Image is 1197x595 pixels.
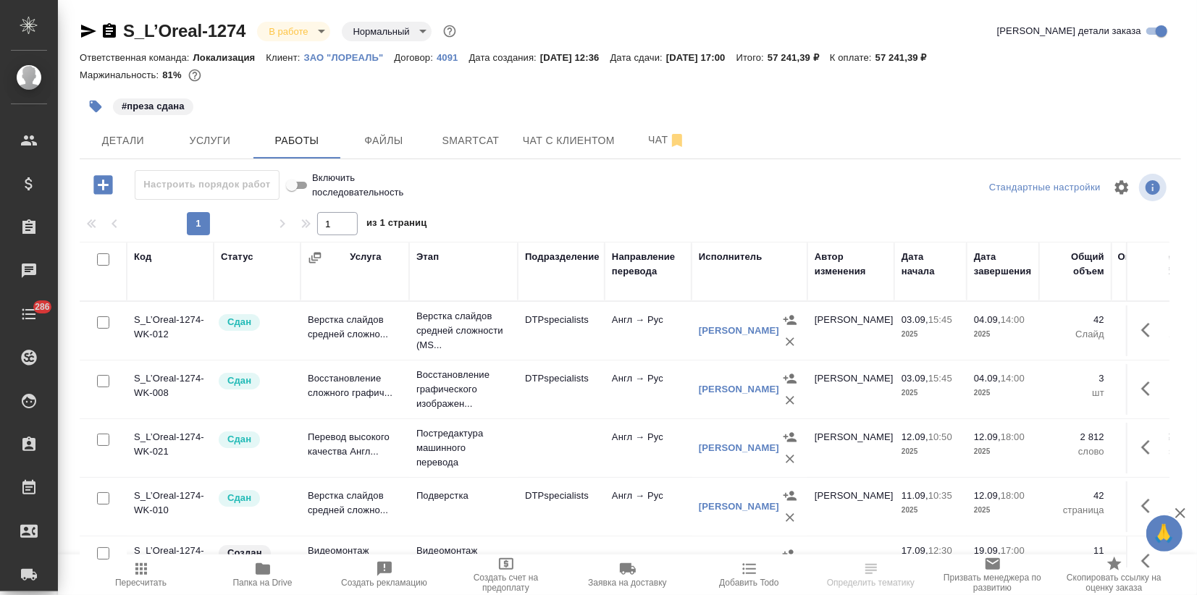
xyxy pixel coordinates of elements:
p: Создан [227,546,262,560]
button: Определить тематику [810,554,932,595]
p: 2 812 [1046,430,1104,444]
td: S_L’Oreal-1274-WK-021 [127,423,214,473]
span: Услуги [175,132,245,150]
p: 57 241,39 ₽ [875,52,938,63]
p: 17:00 [1001,545,1025,556]
p: Восстановление графического изображен... [416,368,511,411]
p: 15:45 [928,373,952,384]
p: 04.09, [974,373,1001,384]
button: Назначить [779,485,801,507]
p: слово [1119,444,1191,459]
button: Здесь прячутся важные кнопки [1133,313,1167,347]
button: Здесь прячутся важные кнопки [1133,544,1167,578]
p: 81% [162,69,185,80]
p: Сдан [227,374,251,388]
button: 🙏 [1146,515,1183,552]
span: 🙏 [1152,518,1177,549]
span: Папка на Drive [233,578,293,588]
button: Сгруппировать [308,250,322,265]
p: 2025 [902,327,959,342]
p: #преза сдана [122,99,185,114]
button: В работе [264,25,312,38]
div: Менеджер проверил работу исполнителя, передает ее на следующий этап [217,371,293,391]
button: Удалить [779,331,801,353]
p: 11 [1119,544,1191,558]
button: Добавить тэг [80,90,112,122]
p: 14:00 [1001,373,1025,384]
div: Заказ еще не согласован с клиентом, искать исполнителей рано [217,544,293,563]
div: В работе [342,22,432,41]
svg: Отписаться [668,132,686,149]
span: Заявка на доставку [588,578,666,588]
p: 18:00 [1001,431,1025,442]
div: Статус [221,250,253,264]
span: Работы [262,132,332,150]
button: Здесь прячутся важные кнопки [1133,430,1167,465]
p: 42 [1119,313,1191,327]
td: [PERSON_NAME] [807,481,894,532]
span: Посмотреть информацию [1139,174,1169,201]
a: [PERSON_NAME] [699,384,779,394]
td: Перевод высокого качества Англ... [301,423,409,473]
p: Сдан [227,491,251,505]
p: 10:50 [928,431,952,442]
button: Удалить [779,448,801,470]
p: 18:00 [1001,490,1025,501]
p: 42 [1046,313,1104,327]
td: DTPspecialists [518,364,605,415]
a: S_L’Oreal-1274 [123,21,245,41]
div: Код [134,250,151,264]
td: Англ → Рус [605,481,692,532]
button: 9195.30 RUB; [185,66,204,85]
button: Добавить работу [83,170,123,200]
span: 286 [26,300,59,314]
p: слово [1046,444,1104,459]
p: Подверстка [416,489,511,503]
span: Создать счет на предоплату [454,573,558,593]
div: Менеджер проверил работу исполнителя, передает ее на следующий этап [217,313,293,332]
span: из 1 страниц [366,214,427,235]
button: Скопировать ссылку на оценку заказа [1054,554,1175,595]
td: Верстка слайдов средней сложно... [301,481,409,532]
p: 19.09, [974,545,1001,556]
p: Постредактура машинного перевода [416,426,511,470]
span: Определить тематику [827,578,915,588]
span: Создать рекламацию [341,578,427,588]
span: Файлы [349,132,419,150]
p: 03.09, [902,314,928,325]
span: Настроить таблицу [1104,170,1139,205]
p: 12.09, [902,431,928,442]
p: Локализация [193,52,266,63]
p: 12.09, [974,431,1001,442]
p: Слайд [1046,327,1104,342]
button: Здесь прячутся важные кнопки [1133,371,1167,406]
span: преза сдана [112,99,195,111]
span: Чат [632,131,702,149]
p: страница [1119,503,1191,518]
td: Видеомонтаж [301,536,409,587]
div: Менеджер проверил работу исполнителя, передает ее на следующий этап [217,489,293,508]
button: Нормальный [349,25,414,38]
div: Этап [416,250,439,264]
span: Призвать менеджера по развитию [941,573,1045,593]
p: 03.09, [902,373,928,384]
a: [PERSON_NAME] [699,501,779,512]
p: 10:35 [928,490,952,501]
span: Smartcat [436,132,505,150]
p: 2025 [902,386,959,400]
button: Удалить [779,389,801,411]
p: 57 241,39 ₽ [768,52,830,63]
p: Дата сдачи: [610,52,666,63]
div: В работе [257,22,329,41]
p: Ответственная команда: [80,52,193,63]
button: Создать счет на предоплату [445,554,567,595]
p: 2 812 [1119,430,1191,444]
p: Договор: [394,52,437,63]
td: DTPspecialists [518,481,605,532]
p: Сдан [227,432,251,447]
span: [PERSON_NAME] детали заказа [997,24,1141,38]
td: [PERSON_NAME] [807,305,894,356]
p: Сдан [227,315,251,329]
div: split button [986,177,1104,199]
p: 2025 [902,503,959,518]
